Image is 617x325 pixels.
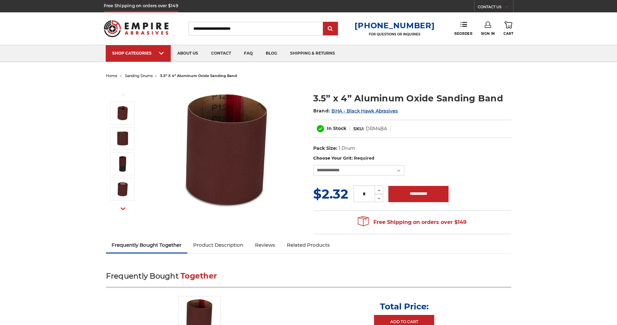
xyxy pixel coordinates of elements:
[106,73,117,78] a: home
[331,108,398,114] a: BHA - Black Hawk Abrasives
[354,155,374,161] small: Required
[160,73,237,78] span: 3.5” x 4” aluminum oxide sanding band
[162,85,292,215] img: 3.5x4 inch sanding band for expanding rubber drum
[353,125,364,132] dt: SKU:
[112,51,164,56] div: SHOP CATEGORIES
[171,45,205,62] a: about us
[106,271,179,280] span: Frequently Bought
[115,88,131,102] button: Previous
[358,216,466,229] span: Free Shipping on orders over $149
[237,45,259,62] a: faq
[281,238,336,252] a: Related Products
[114,156,131,172] img: sanding drum
[181,271,217,280] span: Together
[114,181,131,197] img: 4x11 sanding belt
[249,238,281,252] a: Reviews
[313,186,348,202] span: $2.32
[503,21,513,36] a: Cart
[106,238,188,252] a: Frequently Bought Together
[114,130,131,147] img: sanding band
[114,105,131,121] img: 3.5x4 inch sanding band for expanding rubber drum
[313,145,337,152] dt: Pack Size:
[115,202,131,216] button: Next
[205,45,237,62] a: contact
[324,22,337,35] input: Submit
[313,92,511,105] h1: 3.5” x 4” Aluminum Oxide Sanding Band
[104,16,169,41] img: Empire Abrasives
[478,3,513,12] a: CONTACT US
[454,32,472,36] span: Reorder
[339,145,355,152] dd: 1 Drum
[327,125,346,131] span: In Stock
[366,125,387,132] dd: DRM4BA
[355,32,435,36] p: FOR QUESTIONS OR INQUIRIES
[313,108,330,114] span: Brand:
[481,32,495,36] span: Sign In
[355,21,435,30] a: [PHONE_NUMBER]
[284,45,342,62] a: shipping & returns
[454,21,472,35] a: Reorder
[380,301,429,312] p: Total Price:
[259,45,284,62] a: blog
[503,32,513,36] span: Cart
[187,238,249,252] a: Product Description
[313,155,511,162] label: Choose Your Grit:
[125,73,153,78] a: sanding drums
